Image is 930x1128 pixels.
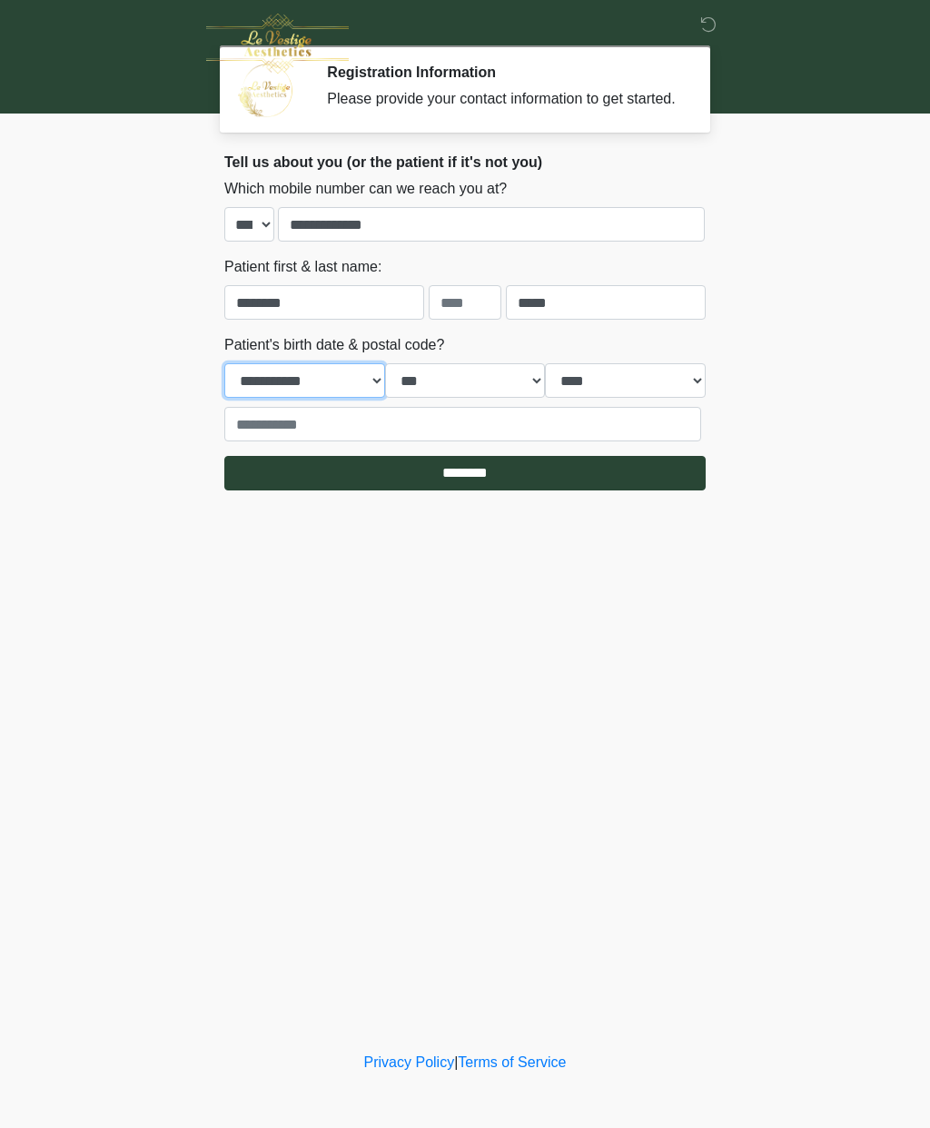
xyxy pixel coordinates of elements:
[224,178,507,200] label: Which mobile number can we reach you at?
[224,256,381,278] label: Patient first & last name:
[458,1054,566,1070] a: Terms of Service
[206,14,349,74] img: Le Vestige Aesthetics Logo
[238,64,292,118] img: Agent Avatar
[327,88,678,110] div: Please provide your contact information to get started.
[454,1054,458,1070] a: |
[224,153,706,171] h2: Tell us about you (or the patient if it's not you)
[364,1054,455,1070] a: Privacy Policy
[224,334,444,356] label: Patient's birth date & postal code?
